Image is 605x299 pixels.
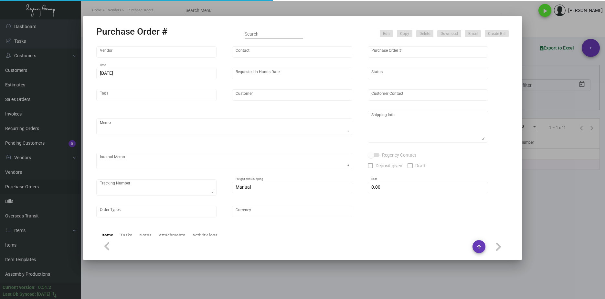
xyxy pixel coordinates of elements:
span: Deposit given [376,162,402,170]
button: Email [465,30,481,37]
div: Notes [139,232,152,239]
span: Download [440,31,458,37]
button: Download [437,30,461,37]
div: Attachments [159,232,185,239]
span: Manual [236,184,251,190]
button: Copy [397,30,412,37]
button: Edit [380,30,393,37]
div: Items [101,232,113,239]
div: Tasks [120,232,132,239]
span: Edit [383,31,390,37]
span: Regency Contact [382,151,416,159]
span: Email [468,31,478,37]
div: Last Qb Synced: [DATE] [3,291,50,298]
div: 0.51.2 [38,284,51,291]
div: Activity logs [192,232,218,239]
h2: Purchase Order # [96,26,167,37]
span: Draft [415,162,426,170]
div: Current version: [3,284,36,291]
button: Create Bill [485,30,509,37]
span: Delete [419,31,430,37]
button: Delete [416,30,433,37]
span: Copy [400,31,409,37]
span: Create Bill [488,31,505,37]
